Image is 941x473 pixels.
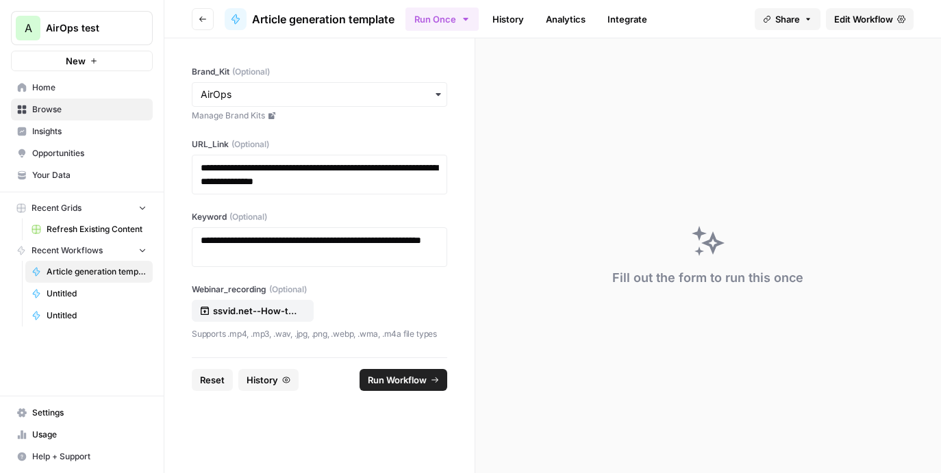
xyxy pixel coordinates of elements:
[11,51,153,71] button: New
[32,81,147,94] span: Home
[252,11,394,27] span: Article generation template
[25,305,153,327] a: Untitled
[32,147,147,159] span: Opportunities
[47,309,147,322] span: Untitled
[538,8,594,30] a: Analytics
[32,202,81,214] span: Recent Grids
[225,8,394,30] a: Article generation template
[25,283,153,305] a: Untitled
[11,424,153,446] a: Usage
[229,211,267,223] span: (Optional)
[192,283,447,296] label: Webinar_recording
[775,12,800,26] span: Share
[231,138,269,151] span: (Optional)
[11,99,153,120] a: Browse
[826,8,914,30] a: Edit Workflow
[11,164,153,186] a: Your Data
[360,369,447,391] button: Run Workflow
[32,125,147,138] span: Insights
[834,12,893,26] span: Edit Workflow
[405,8,479,31] button: Run Once
[232,66,270,78] span: (Optional)
[25,20,32,36] span: A
[11,446,153,468] button: Help + Support
[11,402,153,424] a: Settings
[11,11,153,45] button: Workspace: AirOps test
[32,244,103,257] span: Recent Workflows
[192,138,447,151] label: URL_Link
[11,240,153,261] button: Recent Workflows
[213,304,301,318] p: ssvid.net--How-to-Explain-Search-Changes-to-Your-Team-AirOps_360p.mp4
[32,169,147,181] span: Your Data
[47,287,147,300] span: Untitled
[11,120,153,142] a: Insights
[32,429,147,441] span: Usage
[25,218,153,240] a: Refresh Existing Content
[599,8,655,30] a: Integrate
[201,88,438,101] input: AirOps
[192,369,233,391] button: Reset
[25,261,153,283] a: Article generation template
[11,142,153,164] a: Opportunities
[192,211,447,223] label: Keyword
[11,198,153,218] button: Recent Grids
[192,327,447,341] p: Supports .mp4, .mp3, .wav, .jpg, .png, .webp, .wma, .m4a file types
[269,283,307,296] span: (Optional)
[200,373,225,387] span: Reset
[47,266,147,278] span: Article generation template
[755,8,820,30] button: Share
[192,300,314,322] button: ssvid.net--How-to-Explain-Search-Changes-to-Your-Team-AirOps_360p.mp4
[192,66,447,78] label: Brand_Kit
[192,110,447,122] a: Manage Brand Kits
[32,407,147,419] span: Settings
[66,54,86,68] span: New
[484,8,532,30] a: History
[32,450,147,463] span: Help + Support
[247,373,278,387] span: History
[368,373,427,387] span: Run Workflow
[47,223,147,235] span: Refresh Existing Content
[238,369,299,391] button: History
[11,77,153,99] a: Home
[32,103,147,116] span: Browse
[612,268,803,287] div: Fill out the form to run this once
[46,21,129,35] span: AirOps test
